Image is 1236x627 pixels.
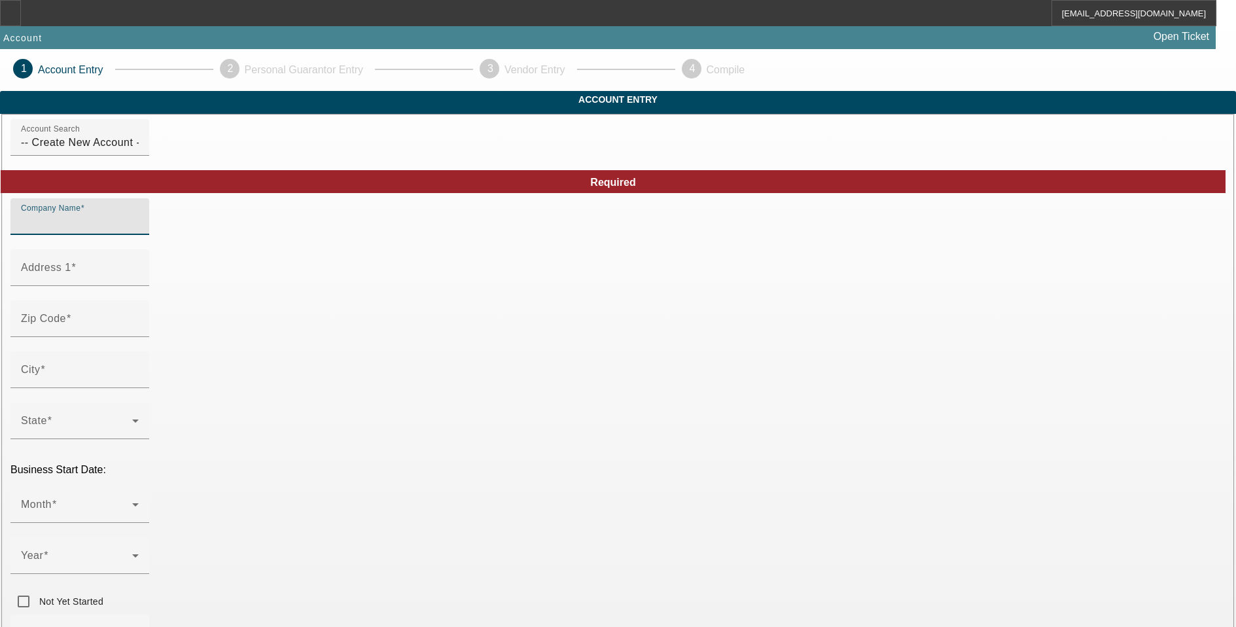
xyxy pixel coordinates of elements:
mat-label: Year [21,550,43,561]
span: Account Entry [10,94,1226,105]
span: Required [590,177,635,188]
mat-label: State [21,415,47,426]
p: Vendor Entry [504,64,565,76]
mat-label: Month [21,499,52,510]
p: Business Start Date: [10,464,1226,476]
span: 4 [690,63,696,74]
a: Open Ticket [1148,26,1214,48]
mat-label: Company Name [21,204,80,213]
mat-label: City [21,364,41,375]
span: 1 [21,63,27,74]
mat-label: Zip Code [21,313,66,324]
p: Compile [707,64,745,76]
span: 3 [487,63,493,74]
input: Account Search [21,135,139,151]
span: 2 [228,63,234,74]
label: Not Yet Started [37,595,103,608]
p: Personal Guarantor Entry [245,64,363,76]
mat-label: Address 1 [21,262,71,273]
span: Account [3,33,42,43]
p: Account Entry [38,64,103,76]
mat-label: Account Search [21,125,80,134]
